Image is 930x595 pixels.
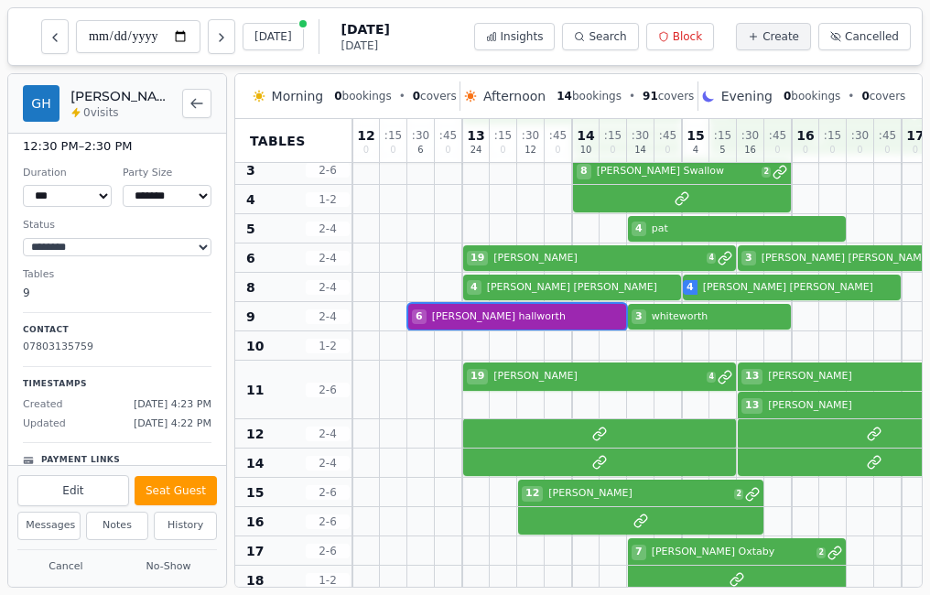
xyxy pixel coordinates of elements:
span: 0 [555,146,560,155]
span: Created [23,397,63,413]
span: : 45 [659,130,676,141]
span: 6 [246,249,255,267]
span: 2 - 6 [306,544,350,558]
span: 0 [803,146,808,155]
h2: [PERSON_NAME] hallworth [70,87,171,105]
span: 4 [707,372,716,383]
span: : 45 [879,130,896,141]
span: : 30 [412,130,429,141]
span: 12 [357,129,374,142]
button: No-Show [120,556,217,579]
span: 0 [500,146,505,155]
span: : 45 [769,130,786,141]
p: Contact [23,324,211,337]
span: Block [673,29,702,44]
span: : 15 [494,130,512,141]
span: 6 [412,309,427,325]
span: 1 - 2 [306,573,350,588]
span: 7 [632,545,646,560]
span: : 30 [522,130,539,141]
button: Edit [17,475,129,506]
span: 12 [522,486,543,502]
span: covers [643,89,694,103]
span: 24 [470,146,482,155]
span: 14 [246,454,264,472]
span: 0 [334,90,341,103]
dd: 9 [23,285,211,301]
span: 2 [762,167,771,178]
span: whiteworth [648,309,787,325]
button: Cancelled [818,23,911,50]
span: 2 - 4 [306,222,350,236]
span: 0 [829,146,835,155]
span: 13 [467,129,484,142]
span: : 30 [851,130,869,141]
span: : 45 [439,130,457,141]
span: 91 [643,90,658,103]
button: Back to bookings list [182,89,211,118]
span: : 30 [741,130,759,141]
span: 3 [246,161,255,179]
span: • [399,89,406,103]
span: 4 [632,222,646,237]
span: : 15 [604,130,622,141]
span: 1 - 2 [306,192,350,207]
span: Evening [721,87,773,105]
span: Create [762,29,799,44]
span: 0 [363,146,369,155]
span: 2 - 4 [306,309,350,324]
span: 1 - 2 [306,339,350,353]
button: Seat Guest [135,476,217,505]
span: [PERSON_NAME] Swallow [593,164,761,179]
dt: Duration [23,166,112,181]
span: 5 [246,220,255,238]
button: [DATE] [243,23,304,50]
span: bookings [557,89,622,103]
span: 14 [634,146,646,155]
span: 8 [246,278,255,297]
dt: Status [23,218,211,233]
span: : 15 [824,130,841,141]
span: 2 - 4 [306,280,350,295]
dd: 12:30 PM – 2:30 PM [23,137,211,156]
span: 0 [445,146,450,155]
button: Block [646,23,714,50]
span: pat [648,222,842,237]
span: 2 - 4 [306,427,350,441]
span: : 45 [549,130,567,141]
span: [PERSON_NAME] [490,369,705,384]
span: Afternoon [483,87,546,105]
button: Create [736,23,811,50]
span: [PERSON_NAME] [490,251,705,266]
span: [PERSON_NAME] [PERSON_NAME] [483,280,677,296]
span: 2 - 6 [306,485,350,500]
span: [DATE] [341,38,390,53]
span: 0 [784,90,791,103]
span: 5 [719,146,725,155]
button: Notes [86,512,149,540]
span: 11 [246,381,264,399]
span: 14 [557,90,572,103]
span: 19 [467,369,488,384]
span: : 15 [384,130,402,141]
span: 0 [884,146,890,155]
span: covers [413,89,457,103]
span: bookings [784,89,840,103]
span: 4 [707,253,716,264]
span: 0 [774,146,780,155]
div: GH [23,85,59,122]
span: 6 [417,146,423,155]
span: 0 [665,146,670,155]
button: Next day [208,19,235,54]
span: 0 [390,146,395,155]
span: 2 - 6 [306,163,350,178]
span: 2 - 6 [306,383,350,397]
span: 2 - 4 [306,251,350,265]
span: 16 [796,129,814,142]
span: : 15 [714,130,731,141]
span: Updated [23,416,66,432]
span: covers [861,89,905,103]
span: Search [589,29,626,44]
span: 12 [524,146,536,155]
dt: Party Size [123,166,211,181]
